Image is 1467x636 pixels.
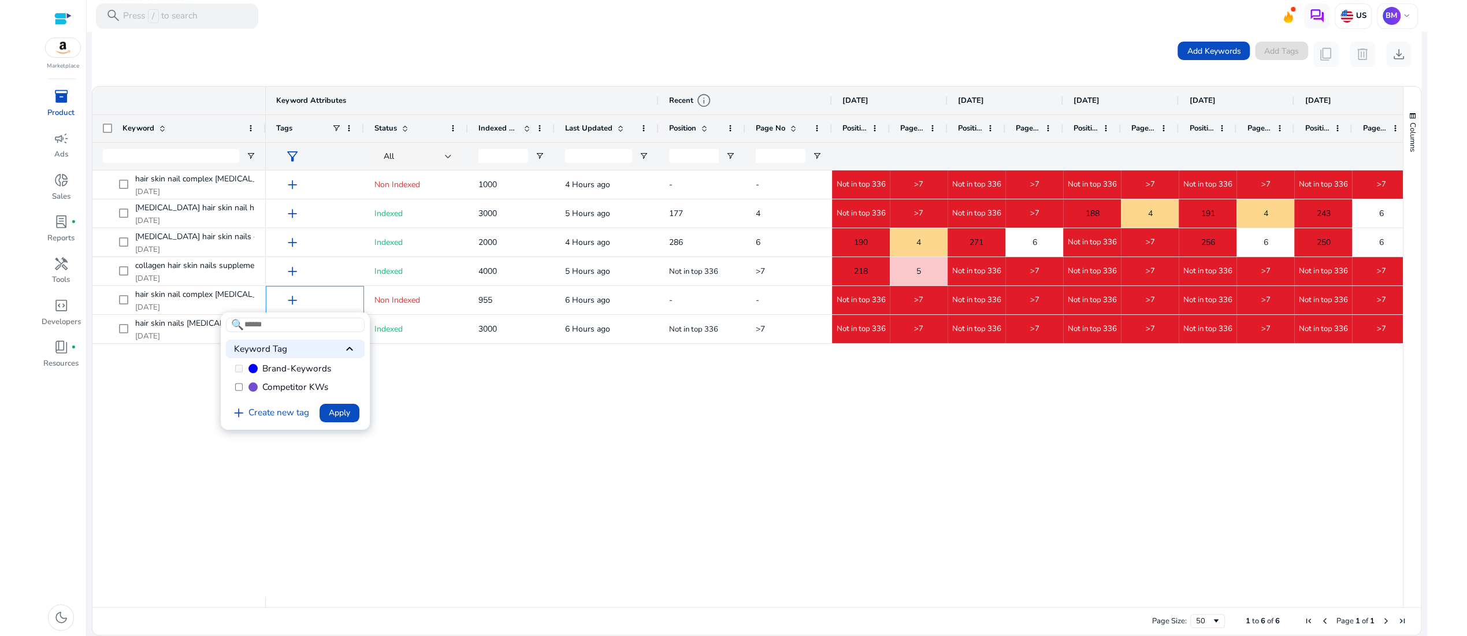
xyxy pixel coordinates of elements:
button: Apply [320,404,359,422]
span: Apply [329,407,350,419]
a: Create new tag [226,406,314,421]
span: keyboard_arrow_up [343,342,356,356]
span: add [231,406,246,421]
span: 🔍 [231,317,243,332]
input: Competitor KWs [235,383,243,391]
input: Brand-Keywords [235,365,243,373]
span: Competitor KWs [262,381,328,393]
span: Brand-Keywords [262,362,331,375]
div: Keyword Tag [226,340,365,358]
